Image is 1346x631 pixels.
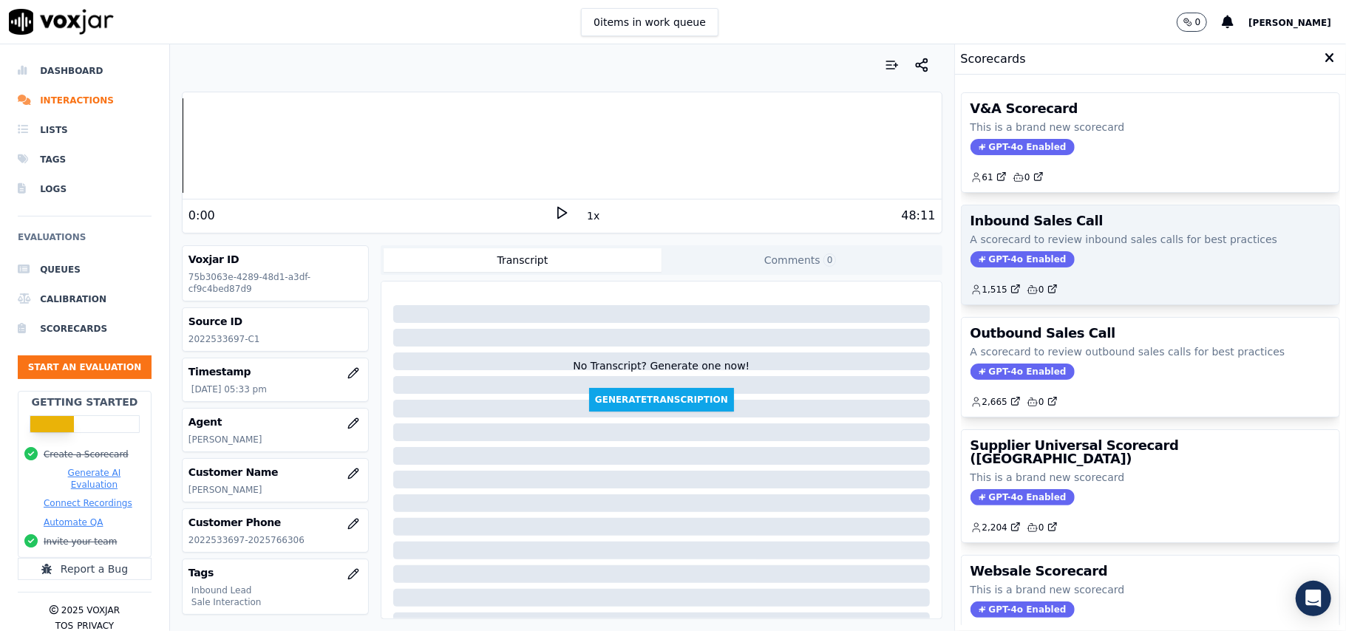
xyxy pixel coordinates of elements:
button: 0 [1177,13,1223,32]
a: Interactions [18,86,152,115]
a: 2,204 [971,522,1021,533]
span: GPT-4o Enabled [971,251,1075,267]
div: Open Intercom Messenger [1296,581,1331,616]
h3: Voxjar ID [188,252,362,267]
div: No Transcript? Generate one now! [573,358,750,388]
span: GPT-4o Enabled [971,489,1075,505]
span: GPT-4o Enabled [971,139,1075,155]
a: 2,665 [971,396,1021,408]
a: Queues [18,255,152,284]
img: voxjar logo [9,9,114,35]
button: 2,665 [971,396,1027,408]
h3: Inbound Sales Call [971,214,1330,228]
p: [DATE] 05:33 pm [191,383,362,395]
h2: Getting Started [31,395,137,409]
a: Calibration [18,284,152,314]
button: [PERSON_NAME] [1248,13,1346,31]
p: [PERSON_NAME] [188,484,362,496]
p: 75b3063e-4289-48d1-a3df-cf9c4bed87d9 [188,271,362,295]
a: 1,515 [971,284,1021,296]
button: Create a Scorecard [44,448,129,460]
button: Transcript [384,248,662,272]
p: This is a brand new scorecard [971,582,1330,597]
p: 2022533697-2025766306 [188,534,362,546]
h6: Evaluations [18,228,152,255]
a: Lists [18,115,152,145]
p: 0 [1195,16,1201,28]
span: GPT-4o Enabled [971,364,1075,380]
p: Sale Interaction [191,596,362,608]
p: 2022533697-C1 [188,333,362,345]
a: Logs [18,174,152,204]
div: 0:00 [188,207,215,225]
span: [PERSON_NAME] [1248,18,1331,28]
div: Scorecards [955,44,1346,75]
button: GenerateTranscription [589,388,734,412]
a: Scorecards [18,314,152,344]
button: Automate QA [44,516,103,528]
button: 0 [1177,13,1208,32]
p: This is a brand new scorecard [971,120,1330,134]
button: Connect Recordings [44,497,132,509]
button: 1,515 [971,284,1027,296]
button: Start an Evaluation [18,355,152,379]
p: A scorecard to review outbound sales calls for best practices [971,344,1330,359]
p: A scorecard to review inbound sales calls for best practices [971,232,1330,247]
a: 0 [1027,522,1058,533]
button: Generate AI Evaluation [44,467,145,491]
h3: Customer Phone [188,515,362,530]
button: Report a Bug [18,558,152,580]
button: 2,204 [971,522,1027,533]
button: 61 [971,171,1013,183]
h3: V&A Scorecard [971,102,1330,115]
div: 48:11 [901,207,935,225]
h3: Customer Name [188,465,362,480]
span: 0 [823,253,837,267]
p: [PERSON_NAME] [188,434,362,446]
h3: Websale Scorecard [971,565,1330,578]
button: Invite your team [44,536,117,548]
p: This is a brand new scorecard [971,470,1330,485]
h3: Tags [188,565,362,580]
h3: Source ID [188,314,362,329]
a: 0 [1027,284,1058,296]
a: Tags [18,145,152,174]
a: 0 [1027,396,1058,408]
a: 61 [971,171,1007,183]
p: Inbound Lead [191,584,362,596]
button: 0items in work queue [581,8,718,36]
h3: Outbound Sales Call [971,327,1330,340]
span: GPT-4o Enabled [971,601,1075,618]
p: 2025 Voxjar [61,604,120,616]
a: Dashboard [18,56,152,86]
a: 0 [1013,171,1044,183]
button: Comments [662,248,939,272]
h3: Timestamp [188,364,362,379]
h3: Supplier Universal Scorecard ([GEOGRAPHIC_DATA]) [971,439,1330,465]
h3: Agent [188,415,362,429]
button: 1x [584,205,602,226]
